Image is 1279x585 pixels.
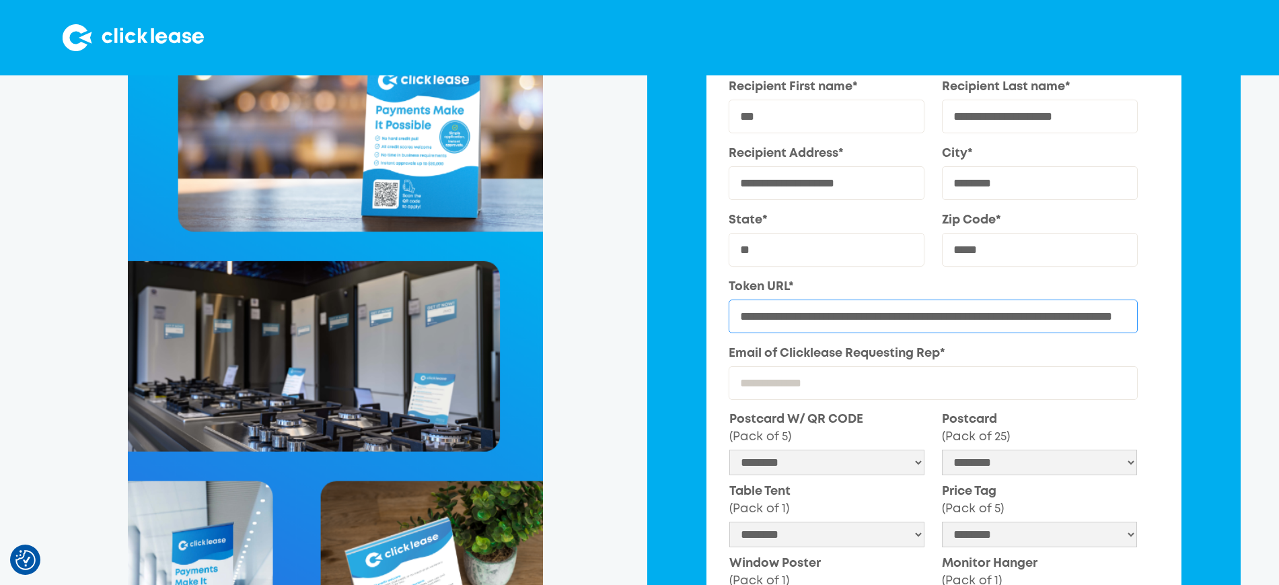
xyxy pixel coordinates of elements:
[729,79,924,96] label: Recipient First name*
[729,504,789,514] span: (Pack of 1)
[729,145,924,163] label: Recipient Address*
[63,24,204,51] img: Clicklease logo
[942,504,1004,514] span: (Pack of 5)
[942,145,1138,163] label: City*
[729,483,924,518] label: Table Tent
[942,432,1010,442] span: (Pack of 25)
[15,550,36,570] button: Consent Preferences
[729,411,924,446] label: Postcard W/ QR CODE
[729,345,1138,363] label: Email of Clicklease Requesting Rep*
[15,550,36,570] img: Revisit consent button
[729,432,791,442] span: (Pack of 5)
[729,212,924,230] label: State*
[942,79,1138,96] label: Recipient Last name*
[942,483,1137,518] label: Price Tag
[942,212,1138,230] label: Zip Code*
[729,279,1138,296] label: Token URL*
[942,411,1137,446] label: Postcard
